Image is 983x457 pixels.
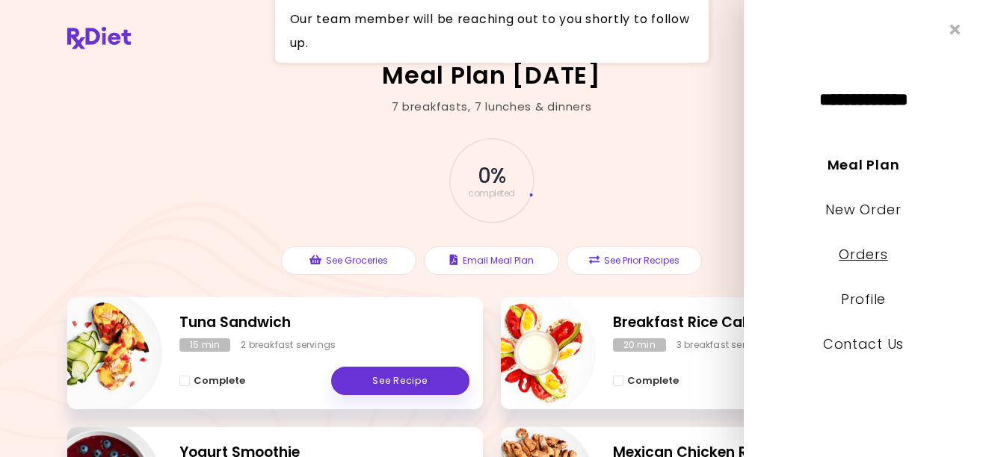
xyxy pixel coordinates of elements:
span: Complete [627,375,679,387]
button: See Prior Recipes [567,246,702,275]
div: 3 breakfast servings [677,338,771,352]
img: Info - Tuna Sandwich [38,291,162,415]
span: 0 % [478,164,505,189]
a: New Order [825,200,901,219]
a: Profile [841,290,886,308]
span: completed [468,189,515,198]
div: 20 min [613,338,666,352]
div: 7 breakfasts , 7 lunches & dinners [392,99,592,116]
img: Info - Breakfast Rice Cakes [472,291,596,415]
a: Meal Plan [828,155,899,174]
h2: Breakfast Rice Cakes [613,312,903,334]
div: 2 breakfast servings [241,338,336,352]
span: Complete [194,375,245,387]
h2: Meal Plan [DATE] [382,63,601,87]
a: Contact Us [823,335,904,353]
button: Complete - Breakfast Rice Cakes [613,372,679,390]
button: See Groceries [281,246,416,275]
h2: Tuna Sandwich [179,312,469,334]
img: RxDiet [67,27,131,49]
button: Complete - Tuna Sandwich [179,372,245,390]
a: See Recipe - Tuna Sandwich [331,367,469,395]
button: Email Meal Plan [424,246,559,275]
a: Orders [839,245,887,264]
div: 15 min [179,338,230,352]
i: Close [950,22,961,37]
